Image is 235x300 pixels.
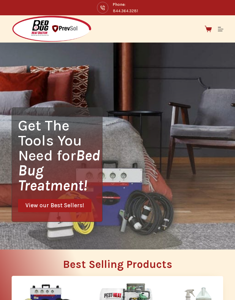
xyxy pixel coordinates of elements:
h1: Get The Tools You Need for [18,118,102,193]
a: View our Best Sellers! [18,199,91,212]
button: Menu [218,26,223,32]
i: Bed Bug Treatment! [18,147,100,194]
img: Prevsol/Bed Bug Heat Doctor [12,15,92,43]
h2: Best Selling Products [12,259,223,270]
span: Phone: [113,1,138,8]
a: 844.364.3281 [113,9,138,13]
span: View our Best Sellers! [25,203,84,208]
